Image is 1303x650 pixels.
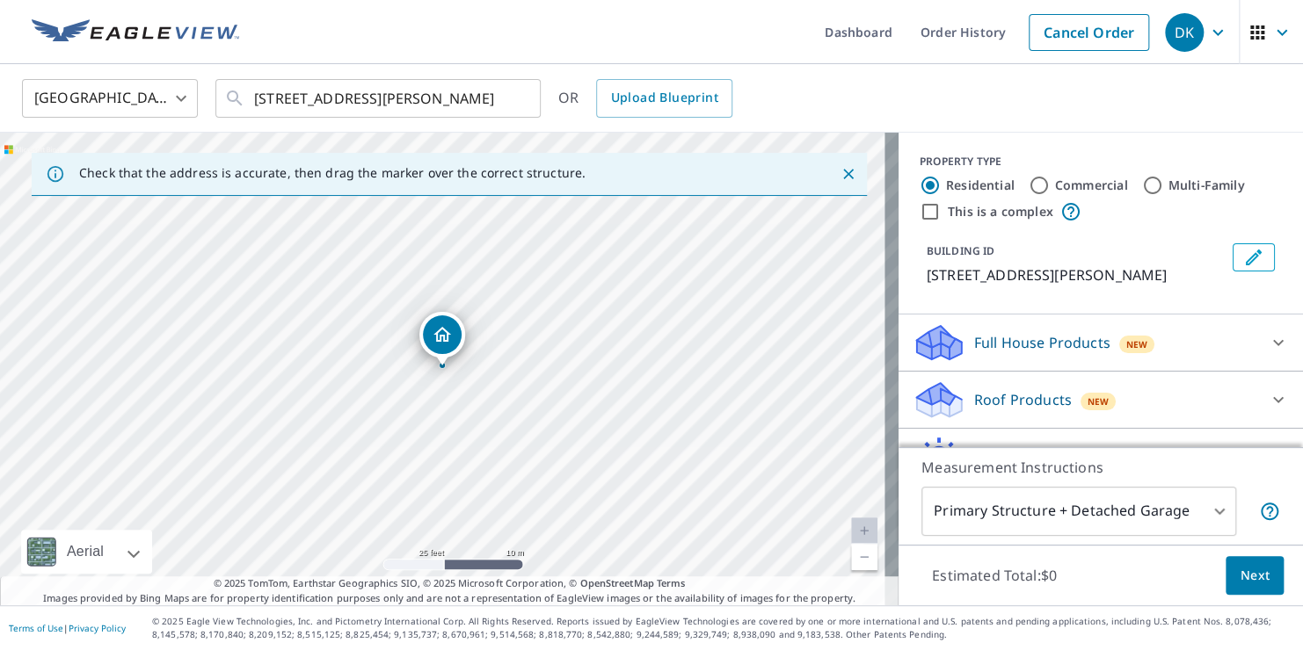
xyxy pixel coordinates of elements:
[62,530,109,574] div: Aerial
[920,154,1282,170] div: PROPERTY TYPE
[851,517,877,544] a: Current Level 20, Zoom In Disabled
[254,74,505,123] input: Search by address or latitude-longitude
[913,321,1289,364] div: Full House ProductsNew
[946,177,1015,194] label: Residential
[1259,501,1280,522] span: Your report will include the primary structure and a detached garage if one exists.
[918,556,1071,595] p: Estimated Total: $0
[69,622,126,634] a: Privacy Policy
[9,623,126,633] p: |
[948,203,1053,220] label: This is a complex
[32,19,239,46] img: EV Logo
[419,312,465,366] div: Dropped pin, building 1, Residential property, 167 Edward St NW Warren, OH 44483
[921,487,1236,536] div: Primary Structure + Detached Garage
[921,457,1280,478] p: Measurement Instructions
[927,243,994,258] p: BUILDING ID
[1240,565,1270,587] span: Next
[558,79,732,118] div: OR
[974,389,1072,410] p: Roof Products
[22,74,198,123] div: [GEOGRAPHIC_DATA]
[1168,177,1245,194] label: Multi-Family
[1029,14,1149,51] a: Cancel Order
[1226,556,1284,596] button: Next
[851,544,877,570] a: Current Level 20, Zoom Out
[837,162,860,185] button: Close
[152,615,1294,641] p: © 2025 Eagle View Technologies, Inc. and Pictometry International Corp. All Rights Reserved. Repo...
[1165,13,1204,52] div: DK
[21,530,152,574] div: Aerial
[974,332,1110,353] p: Full House Products
[1055,177,1128,194] label: Commercial
[79,165,586,181] p: Check that the address is accurate, then drag the marker over the correct structure.
[596,79,732,118] a: Upload Blueprint
[214,576,686,591] span: © 2025 TomTom, Earthstar Geographics SIO, © 2025 Microsoft Corporation, ©
[913,379,1289,421] div: Roof ProductsNew
[610,87,717,109] span: Upload Blueprint
[913,436,1289,478] div: Solar ProductsNew
[1088,394,1110,408] span: New
[579,576,653,589] a: OpenStreetMap
[1126,337,1148,351] span: New
[657,576,686,589] a: Terms
[9,622,63,634] a: Terms of Use
[1233,243,1275,271] button: Edit building 1
[927,264,1226,285] p: [STREET_ADDRESS][PERSON_NAME]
